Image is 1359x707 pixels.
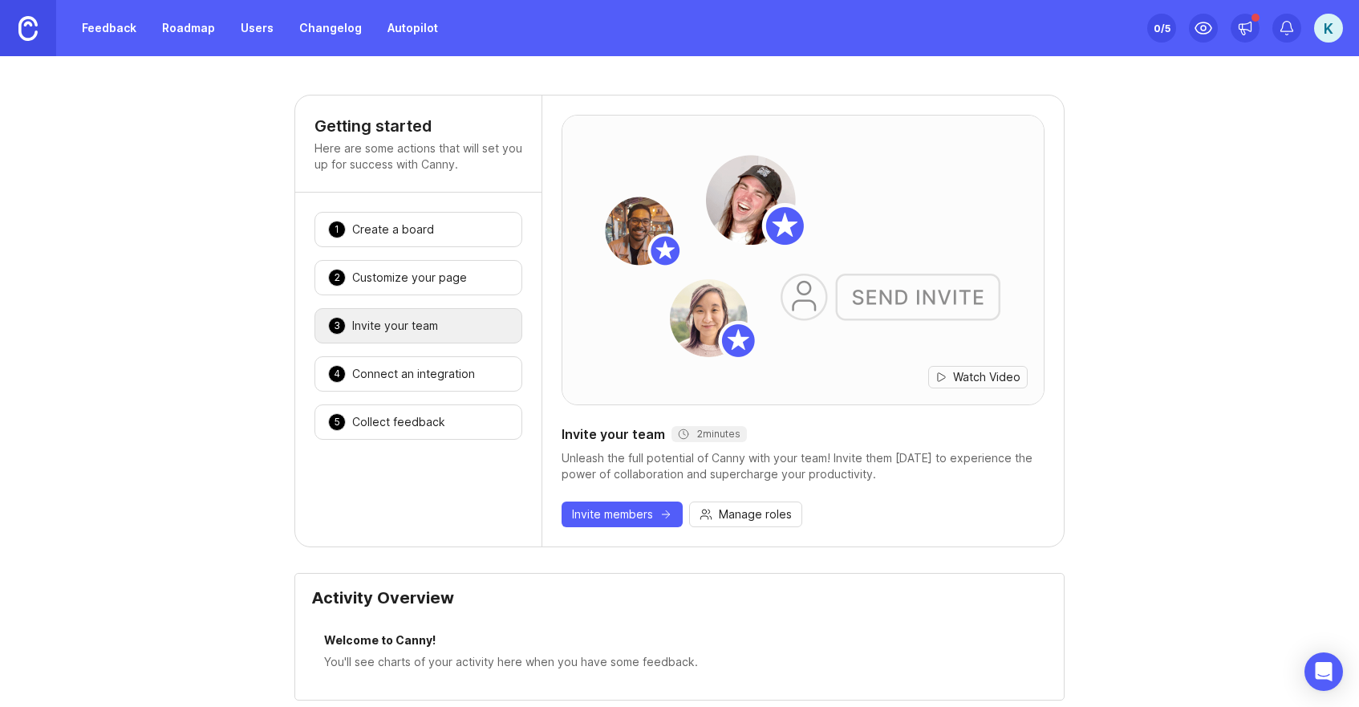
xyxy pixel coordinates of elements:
[562,502,683,527] button: Invite members
[352,221,434,238] div: Create a board
[352,270,467,286] div: Customize your page
[314,140,522,173] p: Here are some actions that will set you up for success with Canny.
[328,365,346,383] div: 4
[562,425,1045,444] div: Invite your team
[352,414,445,430] div: Collect feedback
[311,590,1048,619] div: Activity Overview
[378,14,448,43] a: Autopilot
[928,366,1028,388] button: Watch Video
[328,413,346,431] div: 5
[562,450,1045,482] div: Unleash the full potential of Canny with your team! Invite them [DATE] to experience the power of...
[352,366,475,382] div: Connect an integration
[290,14,371,43] a: Changelog
[562,116,1044,404] img: adding-teammates-hero-6aa462f7bf7d390bd558fc401672fc40.png
[1304,652,1343,691] div: Open Intercom Messenger
[328,221,346,238] div: 1
[1314,14,1343,43] button: K
[689,502,802,527] button: Manage roles
[678,428,740,441] div: 2 minutes
[314,115,522,137] h4: Getting started
[324,653,1035,671] div: You'll see charts of your activity here when you have some feedback.
[152,14,225,43] a: Roadmap
[719,506,792,522] span: Manage roles
[72,14,146,43] a: Feedback
[324,632,1035,653] div: Welcome to Canny!
[572,506,653,522] span: Invite members
[328,317,346,335] div: 3
[1147,14,1176,43] button: 0/5
[352,318,438,334] div: Invite your team
[231,14,283,43] a: Users
[953,369,1020,385] span: Watch Video
[1154,17,1170,39] div: 0 /5
[18,16,38,41] img: Canny Home
[328,269,346,286] div: 2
